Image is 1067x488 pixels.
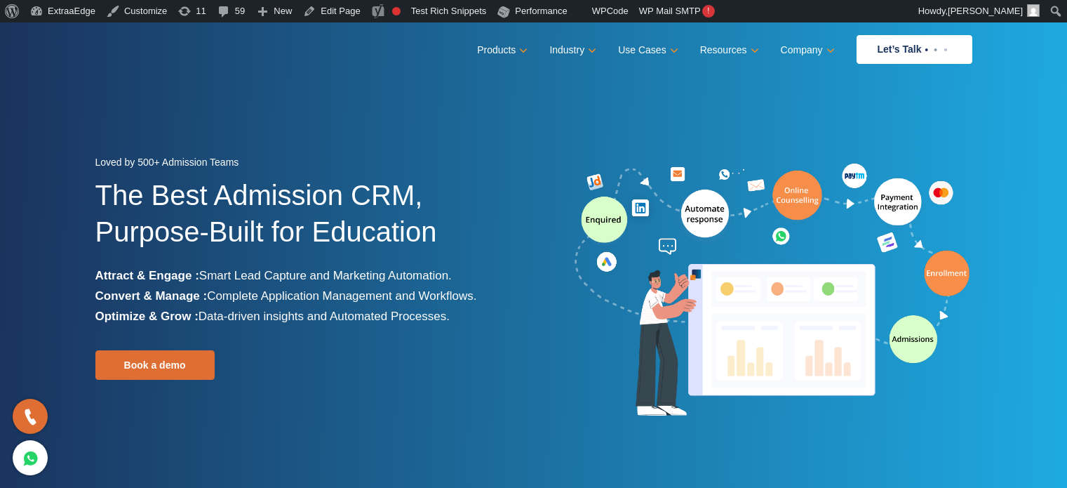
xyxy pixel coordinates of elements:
span: Smart Lead Capture and Marketing Automation. [199,269,452,282]
a: Use Cases [618,40,675,60]
b: Optimize & Grow : [95,310,199,323]
h1: The Best Admission CRM, Purpose-Built for Education [95,177,523,265]
a: Resources [700,40,756,60]
span: Complete Application Management and Workflows. [207,289,476,303]
b: Convert & Manage : [95,289,208,303]
span: Data-driven insights and Automated Processes. [199,310,450,323]
a: Products [477,40,525,60]
span: ! [702,5,715,18]
span: [PERSON_NAME] [948,6,1023,16]
a: Industry [549,40,593,60]
a: Book a demo [95,350,215,380]
b: Attract & Engage : [95,269,199,282]
a: Company [781,40,832,60]
div: Loved by 500+ Admission Teams [95,152,523,177]
img: admission-software-home-page-header [572,160,972,422]
a: Let’s Talk [857,35,972,64]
